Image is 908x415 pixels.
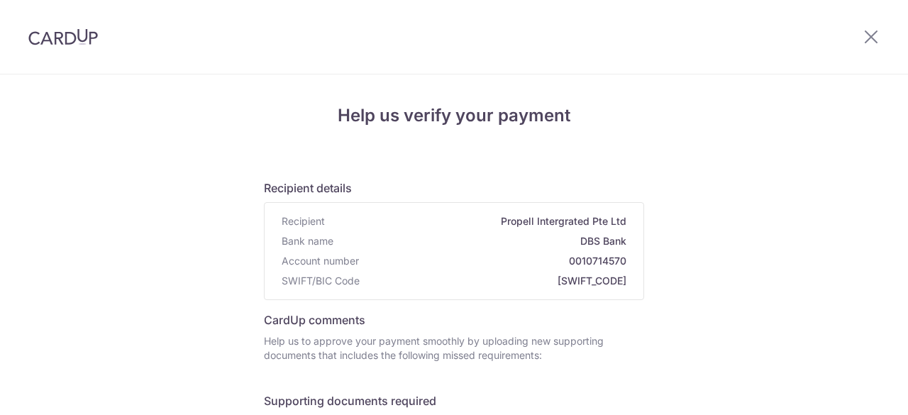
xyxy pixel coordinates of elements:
span: 0010714570 [365,254,626,268]
span: Recipient [282,214,325,228]
span: Propell Intergrated Pte Ltd [331,214,626,228]
span: Bank name [282,234,333,248]
span: SWIFT/BIC Code [282,274,360,288]
span: Account number [282,254,359,268]
span: DBS Bank [339,234,626,248]
h4: Help us verify your payment [264,103,644,128]
iframe: Opens a widget where you can find more information [817,372,894,408]
h6: Recipient details [264,179,644,197]
span: [SWIFT_CODE] [365,274,626,288]
h6: CardUp comments [264,311,644,328]
img: CardUp [28,28,98,45]
h6: Supporting documents required [264,392,644,409]
p: Help us to approve your payment smoothly by uploading new supporting documents that includes the ... [264,334,644,363]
